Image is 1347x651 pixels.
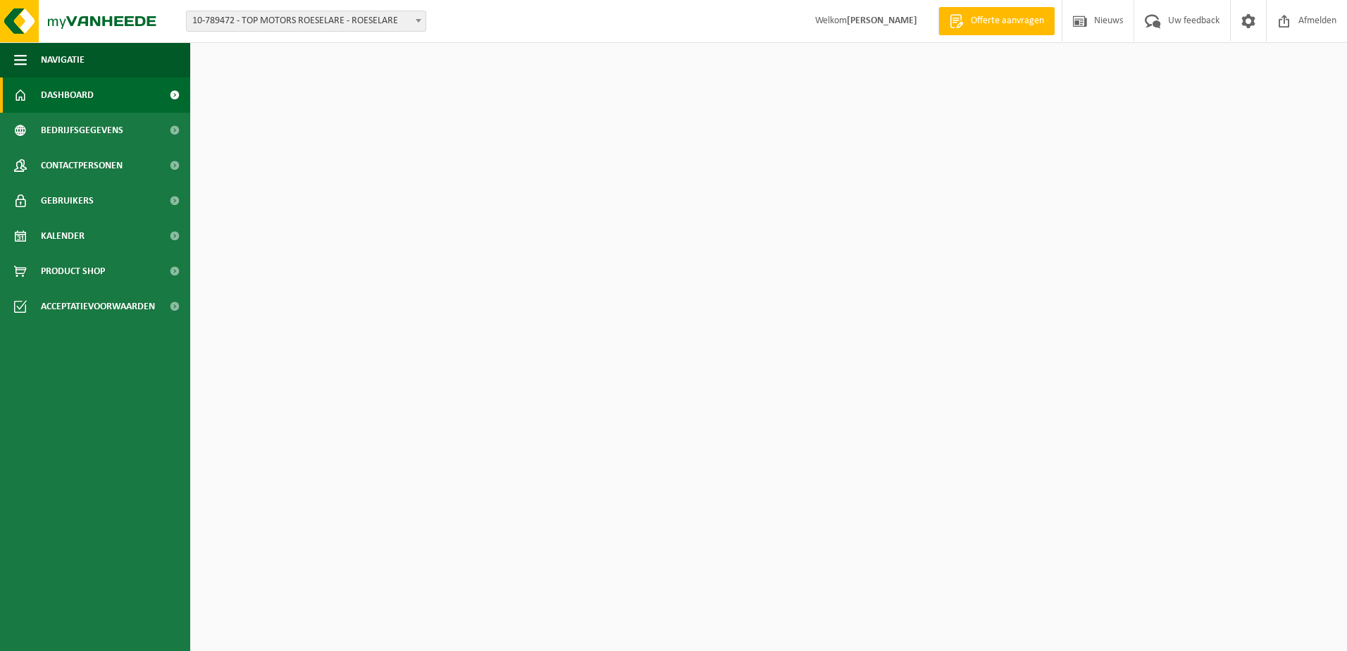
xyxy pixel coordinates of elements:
span: Product Shop [41,254,105,289]
span: Contactpersonen [41,148,123,183]
span: Kalender [41,218,85,254]
span: Dashboard [41,77,94,113]
span: 10-789472 - TOP MOTORS ROESELARE - ROESELARE [186,11,426,32]
span: Navigatie [41,42,85,77]
span: 10-789472 - TOP MOTORS ROESELARE - ROESELARE [187,11,426,31]
strong: [PERSON_NAME] [847,15,917,26]
span: Bedrijfsgegevens [41,113,123,148]
a: Offerte aanvragen [938,7,1055,35]
span: Acceptatievoorwaarden [41,289,155,324]
span: Gebruikers [41,183,94,218]
span: Offerte aanvragen [967,14,1048,28]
